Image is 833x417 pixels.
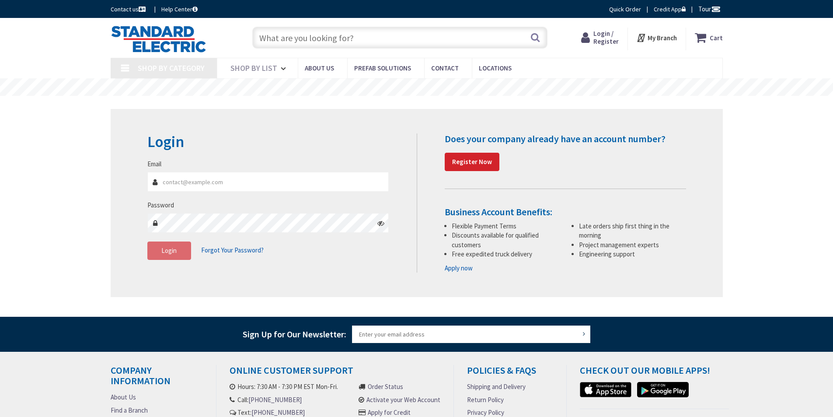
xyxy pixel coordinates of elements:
h4: Policies & FAQs [467,365,553,382]
a: Credit App [654,5,686,14]
div: My Branch [636,30,677,46]
label: Email [147,159,161,168]
h2: Login [147,133,389,151]
span: About Us [305,64,334,72]
h4: Online Customer Support [230,365,440,382]
a: About Us [111,392,136,402]
h4: Business Account Benefits: [445,207,686,217]
span: Locations [479,64,512,72]
h4: Does your company already have an account number? [445,133,686,144]
li: Discounts available for qualified customers [452,231,559,249]
strong: Register Now [452,158,492,166]
img: Standard Electric [111,25,206,53]
li: Flexible Payment Terms [452,221,559,231]
li: Hours: 7:30 AM - 7:30 PM EST Mon-Fri. [230,382,351,391]
a: Quick Order [609,5,641,14]
input: Email [147,172,389,192]
a: Return Policy [467,395,504,404]
span: Sign Up for Our Newsletter: [243,329,346,340]
span: Tour [698,5,721,13]
a: Help Center [161,5,198,14]
li: Late orders ship first thing in the morning [579,221,686,240]
input: Enter your email address [352,326,591,343]
i: Click here to show/hide password [377,220,384,227]
li: Free expedited truck delivery [452,249,559,259]
a: Shipping and Delivery [467,382,526,391]
a: Cart [695,30,723,46]
input: What are you looking for? [252,27,547,49]
a: Login / Register [581,30,619,46]
a: Forgot Your Password? [201,242,264,259]
a: [PHONE_NUMBER] [248,395,302,404]
h4: Check out Our Mobile Apps! [580,365,729,382]
li: Engineering support [579,249,686,259]
li: Call: [230,395,351,404]
h4: Company Information [111,365,203,392]
span: Prefab Solutions [354,64,411,72]
a: Order Status [368,382,403,391]
button: Login [147,242,191,260]
span: Forgot Your Password? [201,246,264,254]
a: Find a Branch [111,406,148,415]
span: Login [161,246,177,255]
a: Register Now [445,153,499,171]
a: Apply for Credit [368,408,411,417]
span: Contact [431,64,459,72]
span: Shop By List [230,63,277,73]
strong: My Branch [648,34,677,42]
span: Login / Register [593,29,619,46]
a: [PHONE_NUMBER] [251,408,305,417]
a: Privacy Policy [467,408,504,417]
a: Apply now [445,263,473,273]
strong: Cart [710,30,723,46]
span: Shop By Category [138,63,205,73]
a: Activate your Web Account [366,395,440,404]
rs-layer: [MEDICAL_DATA]: Our Commitment to Our Employees and Customers [279,83,574,93]
a: Contact us [111,5,147,14]
li: Text: [230,408,351,417]
label: Password [147,200,174,210]
li: Project management experts [579,240,686,249]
